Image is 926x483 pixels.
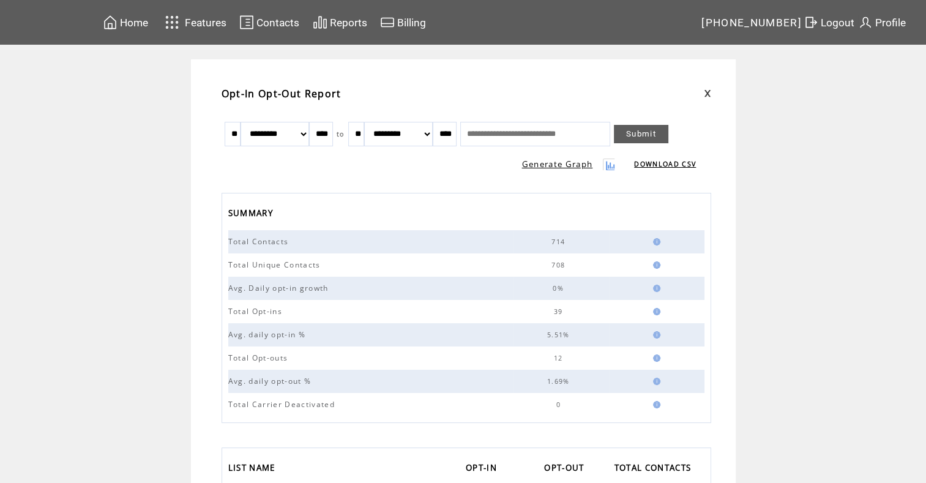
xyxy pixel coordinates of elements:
[614,459,698,479] a: TOTAL CONTACTS
[649,354,660,362] img: help.gif
[103,15,118,30] img: home.svg
[649,378,660,385] img: help.gif
[547,331,573,339] span: 5.51%
[228,306,285,316] span: Total Opt-ins
[228,204,276,225] span: SUMMARY
[160,10,229,34] a: Features
[649,331,660,339] img: help.gif
[228,459,282,479] a: LIST NAME
[239,15,254,30] img: contacts.svg
[222,87,342,100] span: Opt-In Opt-Out Report
[311,13,369,32] a: Reports
[237,13,301,32] a: Contacts
[397,17,426,29] span: Billing
[614,125,668,143] a: Submit
[804,15,818,30] img: exit.svg
[228,236,292,247] span: Total Contacts
[649,308,660,315] img: help.gif
[380,15,395,30] img: creidtcard.svg
[649,285,660,292] img: help.gif
[649,401,660,408] img: help.gif
[547,377,573,386] span: 1.69%
[553,284,567,293] span: 0%
[634,160,696,168] a: DOWNLOAD CSV
[120,17,148,29] span: Home
[701,17,802,29] span: [PHONE_NUMBER]
[228,283,332,293] span: Avg. Daily opt-in growth
[228,399,338,410] span: Total Carrier Deactivated
[101,13,150,32] a: Home
[162,12,183,32] img: features.svg
[228,329,308,340] span: Avg. daily opt-in %
[544,459,587,479] span: OPT-OUT
[614,459,695,479] span: TOTAL CONTACTS
[228,376,315,386] span: Avg. daily opt-out %
[378,13,428,32] a: Billing
[544,459,590,479] a: OPT-OUT
[551,238,568,246] span: 714
[337,130,345,138] span: to
[554,307,566,316] span: 39
[185,17,226,29] span: Features
[466,459,500,479] span: OPT-IN
[228,260,324,270] span: Total Unique Contacts
[858,15,873,30] img: profile.svg
[856,13,908,32] a: Profile
[649,261,660,269] img: help.gif
[551,261,568,269] span: 708
[554,354,566,362] span: 12
[256,17,299,29] span: Contacts
[228,459,278,479] span: LIST NAME
[466,459,503,479] a: OPT-IN
[522,159,593,170] a: Generate Graph
[875,17,906,29] span: Profile
[802,13,856,32] a: Logout
[821,17,854,29] span: Logout
[649,238,660,245] img: help.gif
[556,400,563,409] span: 0
[228,353,291,363] span: Total Opt-outs
[330,17,367,29] span: Reports
[313,15,327,30] img: chart.svg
